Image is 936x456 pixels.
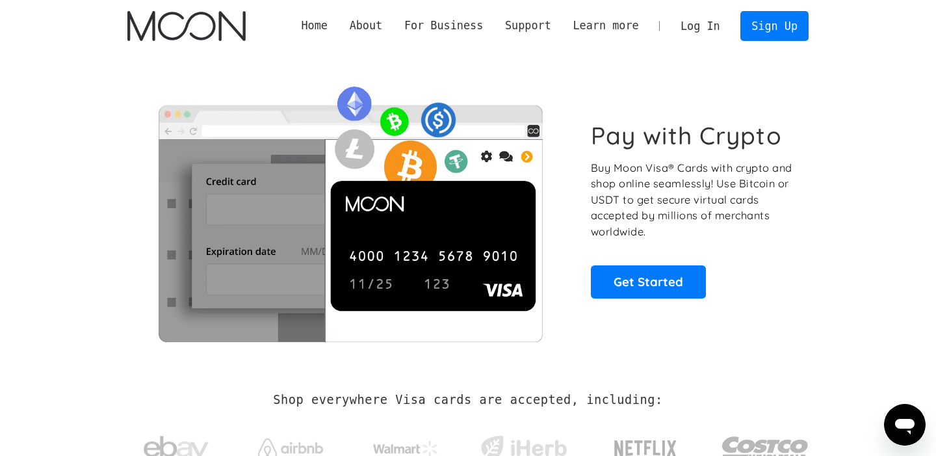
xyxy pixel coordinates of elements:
[404,18,483,34] div: For Business
[127,11,245,41] img: Moon Logo
[573,18,638,34] div: Learn more
[273,393,662,407] h2: Shop everywhere Visa cards are accepted, including:
[350,18,383,34] div: About
[669,12,731,40] a: Log In
[591,121,782,150] h1: Pay with Crypto
[291,18,339,34] a: Home
[339,18,393,34] div: About
[591,265,706,298] a: Get Started
[494,18,562,34] div: Support
[127,77,573,342] img: Moon Cards let you spend your crypto anywhere Visa is accepted.
[505,18,551,34] div: Support
[562,18,650,34] div: Learn more
[591,160,794,240] p: Buy Moon Visa® Cards with crypto and shop online seamlessly! Use Bitcoin or USDT to get secure vi...
[127,11,245,41] a: home
[740,11,808,40] a: Sign Up
[884,404,926,446] iframe: Кнопка запуска окна обмена сообщениями
[393,18,494,34] div: For Business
